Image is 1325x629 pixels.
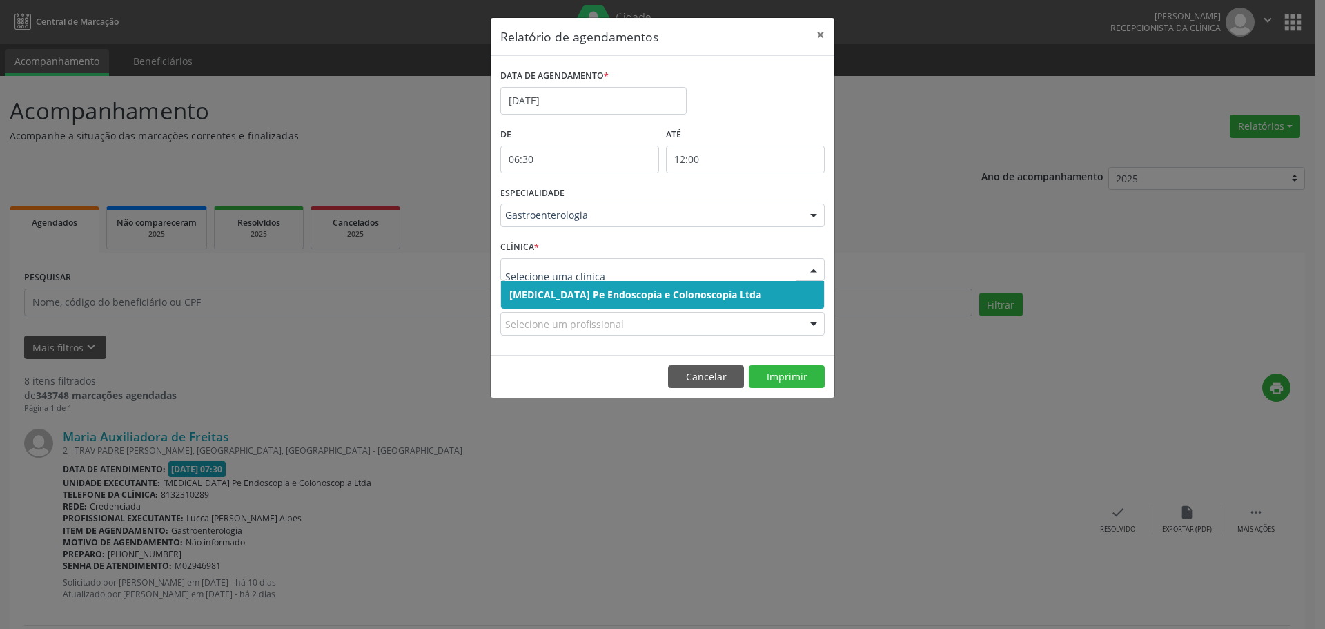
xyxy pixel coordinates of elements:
[666,146,825,173] input: Selecione o horário final
[807,18,834,52] button: Close
[500,183,565,204] label: ESPECIALIDADE
[500,87,687,115] input: Selecione uma data ou intervalo
[500,66,609,87] label: DATA DE AGENDAMENTO
[666,124,825,146] label: ATÉ
[500,28,658,46] h5: Relatório de agendamentos
[505,263,796,291] input: Selecione uma clínica
[500,237,539,258] label: CLÍNICA
[668,365,744,389] button: Cancelar
[505,209,796,222] span: Gastroenterologia
[749,365,825,389] button: Imprimir
[500,146,659,173] input: Selecione o horário inicial
[500,124,659,146] label: De
[509,288,761,301] span: [MEDICAL_DATA] Pe Endoscopia e Colonoscopia Ltda
[505,317,624,331] span: Selecione um profissional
